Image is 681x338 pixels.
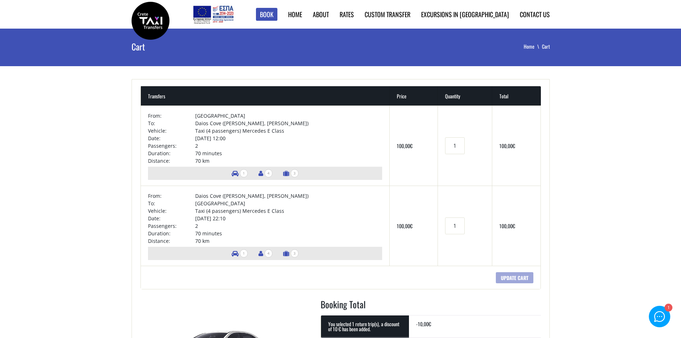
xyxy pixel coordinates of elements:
[513,142,515,150] span: €
[148,134,195,142] td: Date:
[520,10,550,19] a: Contact us
[148,150,195,157] td: Duration:
[256,8,277,21] a: Book
[148,200,195,207] td: To:
[280,247,302,260] li: Number of luggage items
[291,249,298,258] span: 3
[148,230,195,237] td: Duration:
[195,112,383,119] td: [GEOGRAPHIC_DATA]
[321,315,409,337] th: You selected 1 return trip(s), a discount of 10 € has been added.
[195,150,383,157] td: 70 minutes
[445,217,464,234] input: Transfers quantity
[240,169,248,177] span: 1
[265,249,272,258] span: 4
[195,119,383,127] td: Daios Cove ([PERSON_NAME], [PERSON_NAME])
[513,222,515,230] span: €
[438,86,492,106] th: Quantity
[410,142,413,150] span: €
[195,142,383,150] td: 2
[148,142,195,150] td: Passengers:
[265,169,272,177] span: 4
[195,127,383,134] td: Taxi (4 passengers) Mercedes E Class
[397,142,413,150] bdi: 100,00
[410,222,413,230] span: €
[148,157,195,165] td: Distance:
[365,10,410,19] a: Custom Transfer
[429,320,431,328] span: €
[148,127,195,134] td: Vehicle:
[141,86,390,106] th: Transfers
[313,10,329,19] a: About
[195,192,383,200] td: Daios Cove ([PERSON_NAME], [PERSON_NAME])
[499,142,515,150] bdi: 100,00
[255,247,276,260] li: Number of passengers
[496,272,533,283] input: Update cart
[195,134,383,142] td: [DATE] 12:00
[664,304,672,312] div: 1
[195,157,383,165] td: 70 km
[228,167,251,180] li: Number of vehicles
[390,86,438,106] th: Price
[148,192,195,200] td: From:
[421,10,509,19] a: Excursions in [GEOGRAPHIC_DATA]
[228,247,251,260] li: Number of vehicles
[195,237,383,245] td: 70 km
[416,320,431,328] bdi: -10,00
[195,230,383,237] td: 70 minutes
[192,4,235,25] img: e-bannersEUERDF180X90.jpg
[542,43,550,50] li: Cart
[445,137,464,154] input: Transfers quantity
[280,167,302,180] li: Number of luggage items
[148,207,195,215] td: Vehicle:
[291,169,298,177] span: 3
[195,207,383,215] td: Taxi (4 passengers) Mercedes E Class
[132,2,169,40] img: Crete Taxi Transfers | Crete Taxi Transfers Cart | Crete Taxi Transfers
[195,215,383,222] td: [DATE] 22:10
[148,112,195,119] td: From:
[132,29,272,64] h1: Cart
[255,167,276,180] li: Number of passengers
[492,86,541,106] th: Total
[148,222,195,230] td: Passengers:
[132,16,169,24] a: Crete Taxi Transfers | Crete Taxi Transfers Cart | Crete Taxi Transfers
[240,249,248,258] span: 1
[288,10,302,19] a: Home
[321,298,541,315] h2: Booking Total
[148,237,195,245] td: Distance:
[340,10,354,19] a: Rates
[397,222,413,230] bdi: 100,00
[524,43,542,50] a: Home
[195,222,383,230] td: 2
[499,222,515,230] bdi: 100,00
[148,215,195,222] td: Date:
[148,119,195,127] td: To:
[195,200,383,207] td: [GEOGRAPHIC_DATA]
